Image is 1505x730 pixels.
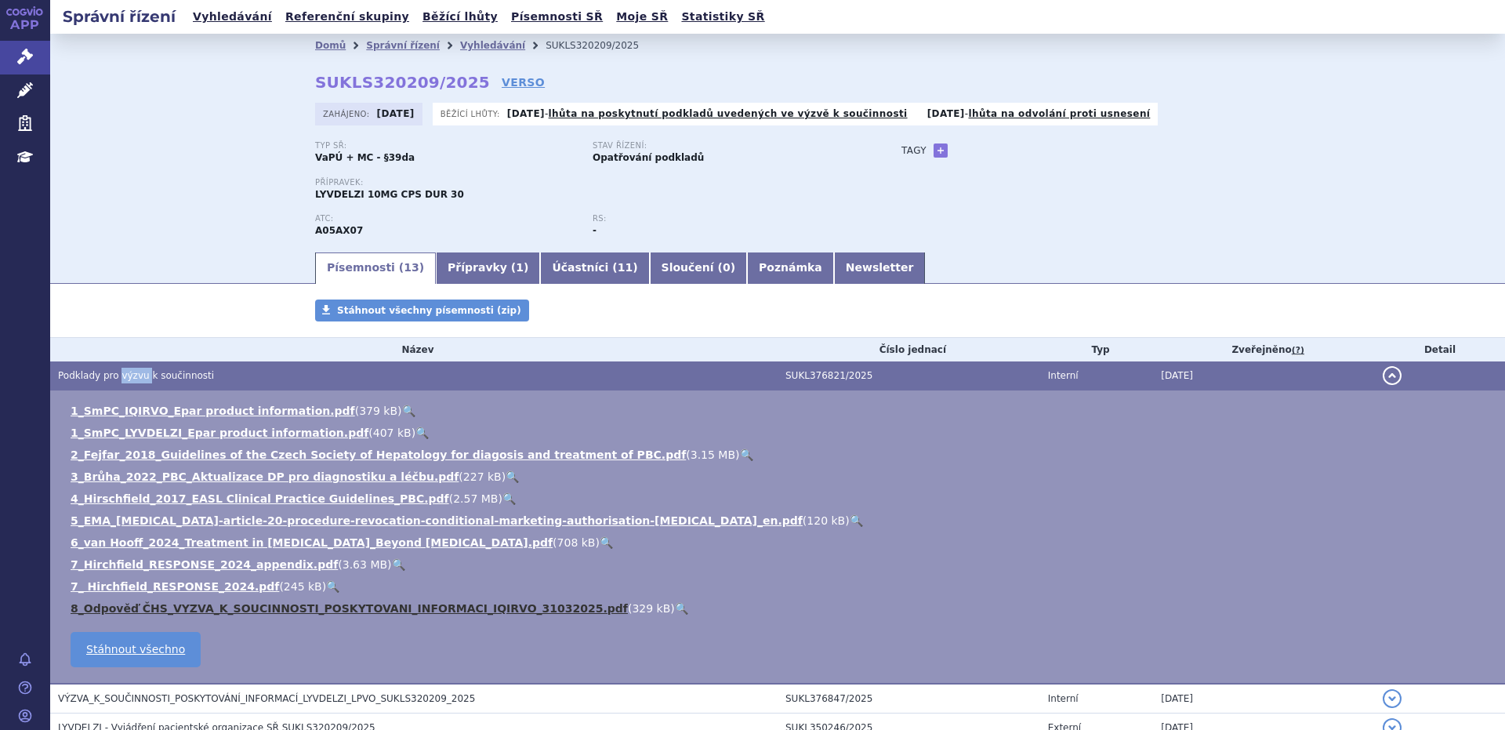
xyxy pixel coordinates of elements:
p: ATC: [315,214,577,223]
span: 407 kB [373,427,412,439]
p: Stav řízení: [593,141,854,151]
a: 7_ Hirchfield_RESPONSE_2024.pdf [71,580,279,593]
h2: Správní řízení [50,5,188,27]
li: ( ) [71,579,1489,594]
span: 3.63 MB [343,558,387,571]
a: Účastníci (11) [540,252,649,284]
a: 🔍 [850,514,863,527]
li: ( ) [71,535,1489,550]
strong: SUKLS320209/2025 [315,73,490,92]
li: ( ) [71,557,1489,572]
span: Zahájeno: [323,107,372,120]
th: Název [50,338,778,361]
a: Statistiky SŘ [676,6,769,27]
span: VÝZVA_K_SOUČINNOSTI_POSKYTOVÁNÍ_INFORMACÍ_LYVDELZI_LPVO_SUKLS320209_2025 [58,693,475,704]
span: Interní [1048,693,1079,704]
li: ( ) [71,601,1489,616]
button: detail [1383,689,1402,708]
h3: Tagy [901,141,927,160]
span: 329 kB [632,602,670,615]
a: Sloučení (0) [650,252,747,284]
a: 4_Hirschfield_2017_EASL Clinical Practice Guidelines_PBC.pdf [71,492,449,505]
a: Poznámka [747,252,834,284]
span: 1 [516,261,524,274]
strong: - [593,225,597,236]
a: 1_SmPC_LYVDELZI_Epar product information.pdf [71,427,368,439]
a: 🔍 [740,449,753,461]
a: Moje SŘ [611,6,673,27]
strong: [DATE] [507,108,545,119]
a: lhůta na odvolání proti usnesení [968,108,1150,119]
a: 6_van Hooff_2024_Treatment in [MEDICAL_DATA]_Beyond [MEDICAL_DATA].pdf [71,536,553,549]
a: Stáhnout všechno [71,632,201,667]
span: 3.15 MB [691,449,735,461]
span: 13 [404,261,419,274]
th: Číslo jednací [778,338,1040,361]
a: Písemnosti SŘ [506,6,607,27]
strong: SELADELPAR [315,225,363,236]
strong: [DATE] [377,108,415,119]
li: ( ) [71,491,1489,507]
a: Správní řízení [366,40,440,51]
span: Podklady pro výzvu k součinnosti [58,370,214,381]
abbr: (?) [1292,345,1304,356]
li: ( ) [71,513,1489,528]
a: 7_Hirchfield_RESPONSE_2024_appendix.pdf [71,558,338,571]
span: 120 kB [807,514,845,527]
a: Vyhledávání [188,6,277,27]
a: 2_Fejfar_2018_Guidelines of the Czech Society of Hepatology for diagosis and treatment of PBC.pdf [71,449,686,461]
li: ( ) [71,403,1489,419]
span: Běžící lhůty: [441,107,503,120]
a: 🔍 [415,427,429,439]
span: 708 kB [557,536,596,549]
td: [DATE] [1153,361,1375,390]
li: SUKLS320209/2025 [546,34,659,57]
li: ( ) [71,469,1489,485]
p: RS: [593,214,854,223]
a: Referenční skupiny [281,6,414,27]
span: Stáhnout všechny písemnosti (zip) [337,305,521,316]
li: ( ) [71,447,1489,463]
th: Detail [1375,338,1505,361]
a: Přípravky (1) [436,252,540,284]
strong: VaPÚ + MC - §39da [315,152,415,163]
a: 🔍 [402,405,415,417]
li: ( ) [71,425,1489,441]
a: Písemnosti (13) [315,252,436,284]
a: Domů [315,40,346,51]
a: 🔍 [675,602,688,615]
span: 0 [723,261,731,274]
a: Běžící lhůty [418,6,502,27]
p: - [507,107,908,120]
span: 2.57 MB [453,492,498,505]
a: 🔍 [502,492,516,505]
p: Přípravek: [315,178,870,187]
td: SUKL376847/2025 [778,684,1040,714]
a: 5_EMA_[MEDICAL_DATA]-article-20-procedure-revocation-conditional-marketing-authorisation-[MEDICAL... [71,514,803,527]
a: VERSO [502,74,545,90]
th: Zveřejněno [1153,338,1375,361]
a: 🔍 [600,536,613,549]
a: 🔍 [392,558,405,571]
a: 🔍 [506,470,519,483]
a: Newsletter [834,252,926,284]
a: Stáhnout všechny písemnosti (zip) [315,300,529,321]
button: detail [1383,366,1402,385]
a: 🔍 [326,580,339,593]
p: - [927,107,1151,120]
th: Typ [1040,338,1154,361]
a: + [934,143,948,158]
a: 3_Brůha_2022_PBC_Aktualizace DP pro diagnostiku a léčbu.pdf [71,470,459,483]
strong: Opatřování podkladů [593,152,704,163]
span: Interní [1048,370,1079,381]
strong: [DATE] [927,108,965,119]
a: lhůta na poskytnutí podkladů uvedených ve výzvě k součinnosti [549,108,908,119]
span: 379 kB [359,405,397,417]
td: [DATE] [1153,684,1375,714]
span: 245 kB [284,580,322,593]
p: Typ SŘ: [315,141,577,151]
td: SUKL376821/2025 [778,361,1040,390]
a: 1_SmPC_IQIRVO_Epar product information.pdf [71,405,355,417]
span: LYVDELZI 10MG CPS DUR 30 [315,189,464,200]
span: 227 kB [463,470,502,483]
